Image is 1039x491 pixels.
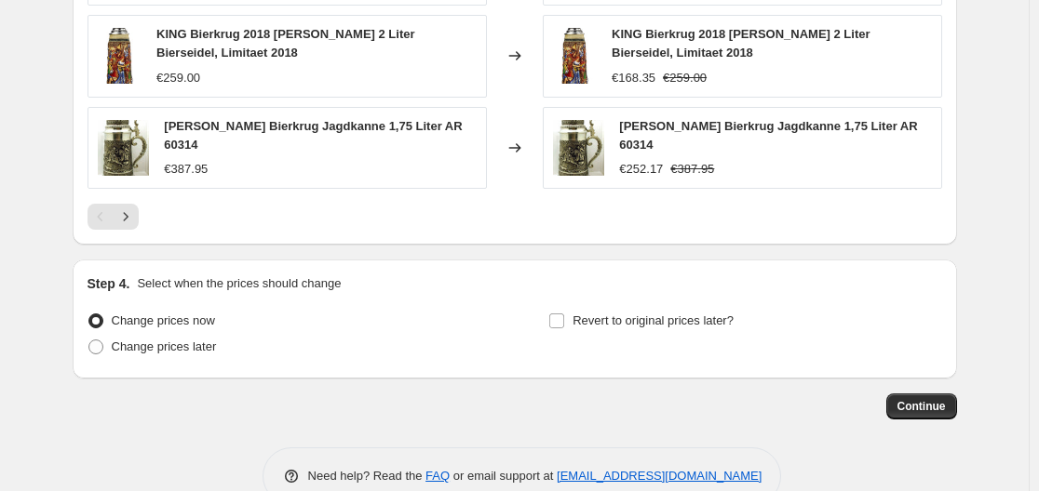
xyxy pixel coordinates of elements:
[897,399,946,414] span: Continue
[663,69,707,87] strike: €259.00
[619,119,917,152] span: [PERSON_NAME] Bierkrug Jagdkanne 1,75 Liter AR 60314
[137,274,341,293] p: Select when the prices should change
[612,27,870,60] span: KING Bierkrug 2018 [PERSON_NAME] 2 Liter Bierseidel, Limitaet 2018
[88,274,130,293] h2: Step 4.
[886,393,957,419] button: Continue
[308,469,426,483] span: Need help? Read the
[164,119,462,152] span: [PERSON_NAME] Bierkrug Jagdkanne 1,75 Liter AR 60314
[98,28,142,84] img: 81ug63AztxL_80x.jpg
[88,204,139,230] nav: Pagination
[573,313,734,327] span: Revert to original prices later?
[156,27,414,60] span: KING Bierkrug 2018 [PERSON_NAME] 2 Liter Bierseidel, Limitaet 2018
[164,160,208,179] div: €387.95
[112,313,215,327] span: Change prices now
[112,339,217,353] span: Change prices later
[619,160,663,179] div: €252.17
[450,469,557,483] span: or email support at
[425,469,450,483] a: FAQ
[98,120,150,176] img: 916vopes5gL_80x.jpg
[612,69,655,87] div: €168.35
[553,120,605,176] img: 916vopes5gL_80x.jpg
[113,204,139,230] button: Next
[156,69,200,87] div: €259.00
[553,28,598,84] img: 81ug63AztxL_80x.jpg
[670,160,714,179] strike: €387.95
[557,469,762,483] a: [EMAIL_ADDRESS][DOMAIN_NAME]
